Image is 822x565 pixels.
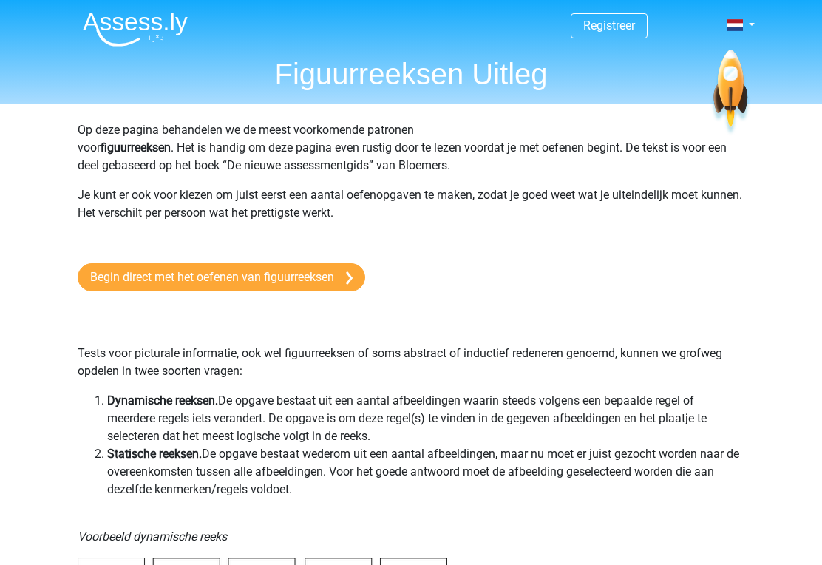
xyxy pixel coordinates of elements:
a: Registreer [583,18,635,33]
p: Tests voor picturale informatie, ook wel figuurreeksen of soms abstract of inductief redeneren ge... [78,309,744,380]
h1: Figuurreeksen Uitleg [71,56,751,92]
b: Dynamische reeksen. [107,393,218,407]
img: spaceship.7d73109d6933.svg [710,50,751,136]
li: De opgave bestaat uit een aantal afbeeldingen waarin steeds volgens een bepaalde regel of meerder... [107,392,744,445]
p: Op deze pagina behandelen we de meest voorkomende patronen voor . Het is handig om deze pagina ev... [78,121,744,175]
img: Assessly [83,12,188,47]
b: figuurreeksen [101,141,171,155]
li: De opgave bestaat wederom uit een aantal afbeeldingen, maar nu moet er juist gezocht worden naar ... [107,445,744,498]
a: Begin direct met het oefenen van figuurreeksen [78,263,365,291]
img: arrow-right.e5bd35279c78.svg [346,271,353,285]
p: Je kunt er ook voor kiezen om juist eerst een aantal oefenopgaven te maken, zodat je goed weet wa... [78,186,744,240]
i: Voorbeeld dynamische reeks [78,530,227,544]
b: Statische reeksen. [107,447,202,461]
